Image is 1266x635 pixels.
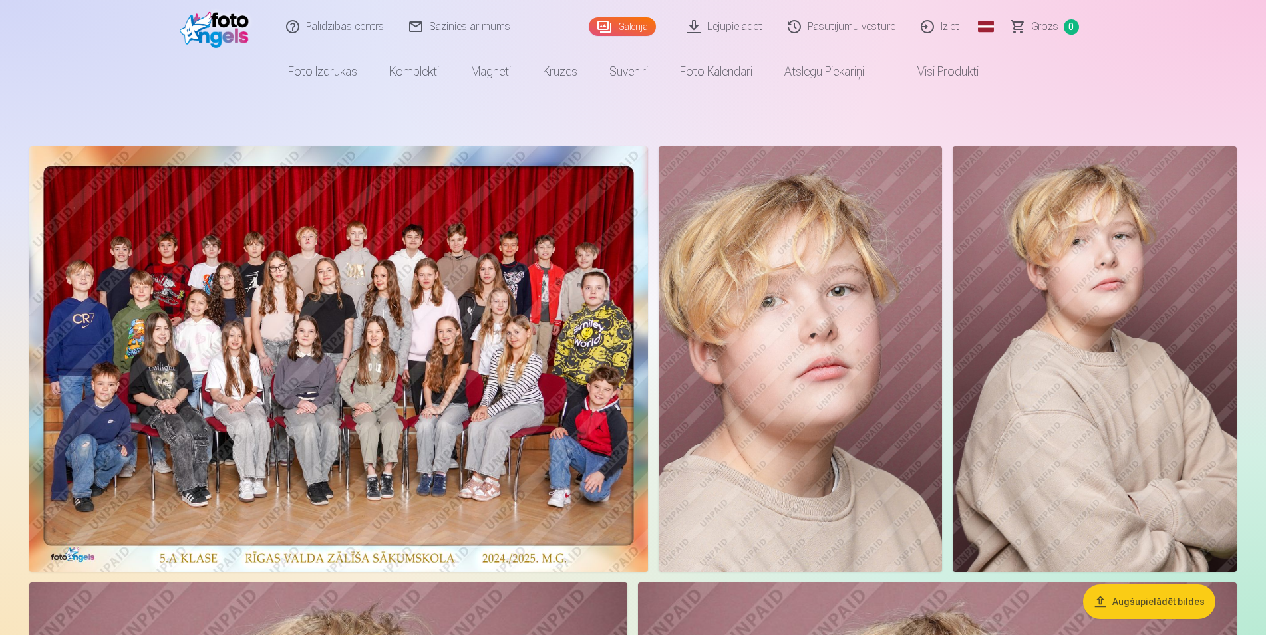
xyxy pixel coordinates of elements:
[1064,19,1079,35] span: 0
[455,53,527,90] a: Magnēti
[180,5,256,48] img: /fa1
[768,53,880,90] a: Atslēgu piekariņi
[1083,584,1215,619] button: Augšupielādēt bildes
[589,17,656,36] a: Galerija
[664,53,768,90] a: Foto kalendāri
[880,53,995,90] a: Visi produkti
[1031,19,1058,35] span: Grozs
[272,53,373,90] a: Foto izdrukas
[373,53,455,90] a: Komplekti
[593,53,664,90] a: Suvenīri
[527,53,593,90] a: Krūzes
